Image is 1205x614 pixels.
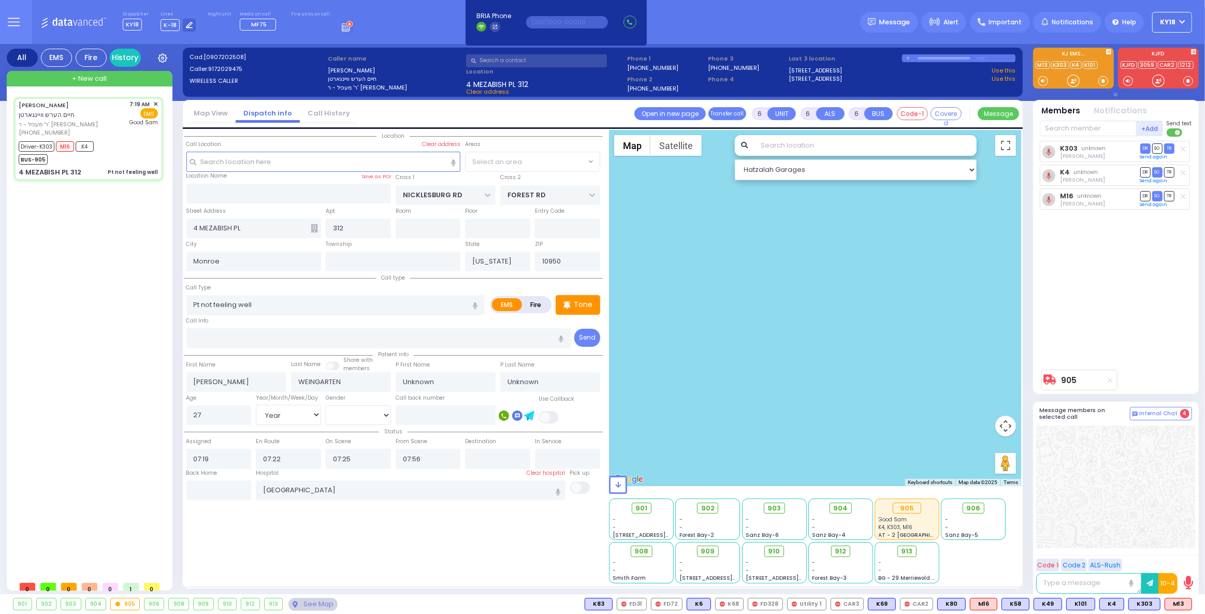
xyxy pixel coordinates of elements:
span: - [613,559,616,566]
span: KY18 [1160,18,1176,27]
a: M13 [1036,61,1050,69]
span: DR [1140,191,1151,201]
a: [PERSON_NAME] [19,101,69,109]
span: - [746,559,749,566]
span: Call type [376,274,410,282]
span: TR [1164,191,1174,201]
span: Send text [1167,120,1192,127]
a: 3059 [1138,61,1157,69]
button: +Add [1137,121,1164,136]
label: Last Name [291,360,321,369]
button: KY18 [1152,12,1192,33]
label: Location Name [186,172,227,180]
label: Lines [161,11,196,18]
div: BLS [868,598,896,610]
label: Age [186,394,197,402]
label: Gender [326,394,345,402]
button: Internal Chat 4 [1130,407,1192,420]
span: Phone 4 [708,75,785,84]
label: P First Name [396,361,430,369]
span: 0 [82,583,97,591]
label: Room [396,207,411,215]
span: TR [1164,167,1174,177]
span: Internal Chat [1140,410,1178,417]
label: [PHONE_NUMBER] [627,84,678,92]
label: Call Location [186,140,222,149]
label: Street Address [186,207,226,215]
div: ALS [970,598,997,610]
span: [0907202508] [204,53,246,61]
div: 912 [241,598,259,610]
img: red-radio-icon.svg [656,602,661,607]
span: Forest Bay-3 [812,574,847,582]
span: - [879,559,882,566]
span: 0 [61,583,77,591]
div: M13 [1165,598,1192,610]
label: Floor [465,207,477,215]
div: FD31 [617,598,647,610]
label: KJFD [1118,51,1199,59]
span: Important [989,18,1022,27]
span: unknown [1077,192,1101,200]
a: Map View [186,108,236,118]
span: - [746,516,749,523]
span: Smith Farm [613,574,646,582]
button: UNIT [767,107,796,120]
button: ALS-Rush [1088,559,1122,572]
label: Use Callback [539,395,574,403]
span: - [679,516,683,523]
div: 903 [61,598,81,610]
span: SO [1152,143,1163,153]
div: K80 [937,598,966,610]
div: FD328 [748,598,783,610]
div: BLS [1099,598,1124,610]
div: BLS [1066,598,1095,610]
span: - [879,566,882,574]
label: Fire [521,298,550,311]
button: Covered [931,107,962,120]
span: - [613,566,616,574]
span: 0 [103,583,118,591]
span: Sanz Bay-5 [945,531,978,539]
span: Other building occupants [311,224,318,232]
label: KJ EMS... [1033,51,1114,59]
span: Message [879,17,910,27]
div: CAR2 [900,598,933,610]
label: City [186,240,197,248]
img: red-radio-icon.svg [835,602,840,607]
label: Caller: [190,65,324,74]
span: 910 [768,546,780,557]
span: Yomi Sofer [1060,176,1105,184]
label: Clear address [422,140,460,149]
label: [PHONE_NUMBER] [708,64,759,71]
span: 903 [767,503,781,514]
span: - [812,566,815,574]
span: Chemy Schaffer [1060,152,1105,160]
span: Clear address [466,87,509,96]
a: K4 [1070,61,1082,69]
span: Driver-K303 [19,141,54,152]
div: 902 [37,598,56,610]
div: BLS [585,598,613,610]
span: - [812,523,815,531]
div: K101 [1066,598,1095,610]
div: Utility 1 [787,598,826,610]
span: Select an area [472,157,522,167]
span: 906 [966,503,980,514]
label: חיים הערש וויינגארטן [328,75,462,83]
span: ✕ [153,100,158,109]
span: AT - 2 [GEOGRAPHIC_DATA] [879,531,955,539]
input: Search hospital [256,480,565,500]
button: Message [978,107,1019,120]
div: K49 [1034,598,1062,610]
label: From Scene [396,437,427,446]
span: 904 [833,503,848,514]
button: 10-4 [1158,573,1178,594]
span: BUS-905 [19,154,48,165]
span: Location [376,132,410,140]
a: K101 [1083,61,1098,69]
label: Destination [465,437,496,446]
span: 7:19 AM [130,100,150,108]
span: Sanz Bay-6 [746,531,779,539]
label: En Route [256,437,280,446]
